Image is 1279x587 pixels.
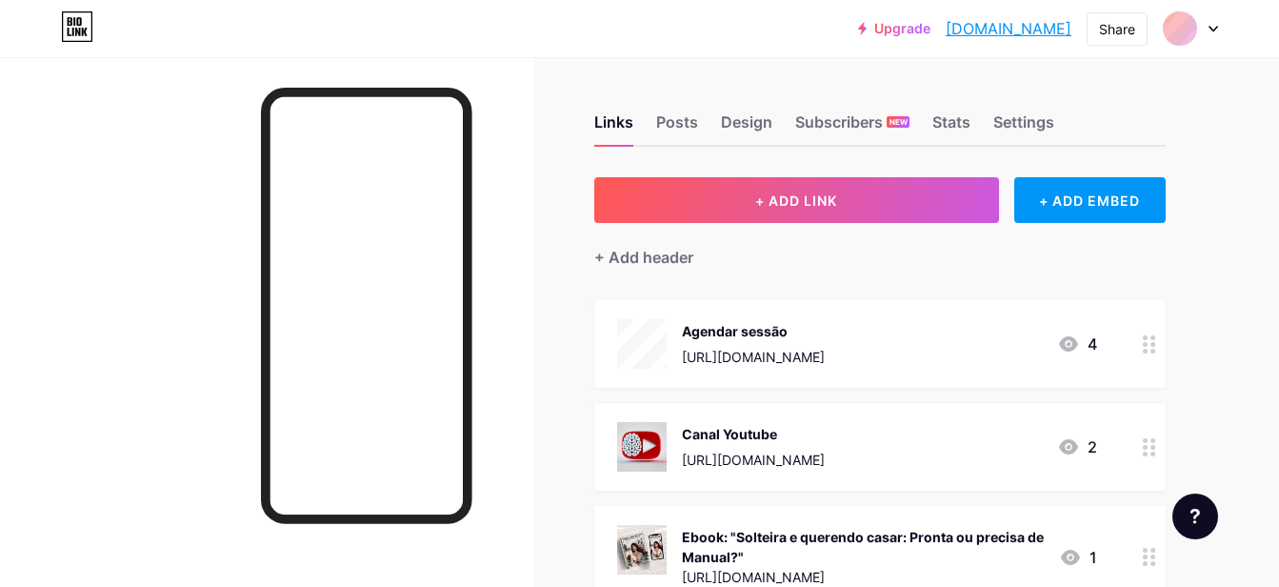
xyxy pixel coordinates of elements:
[682,567,1044,587] div: [URL][DOMAIN_NAME]
[682,347,825,367] div: [URL][DOMAIN_NAME]
[682,527,1044,567] div: Ebook: "Solteira e querendo casar: Pronta ou precisa de Manual?"
[755,192,837,209] span: + ADD LINK
[617,525,667,575] img: Ebook: "Solteira e querendo casar: Pronta ou precisa de Manual?"
[682,321,825,341] div: Agendar sessão
[795,111,909,145] div: Subscribers
[932,111,970,145] div: Stats
[617,422,667,472] img: Canal Youtube
[993,111,1054,145] div: Settings
[656,111,698,145] div: Posts
[889,116,908,128] span: NEW
[594,177,999,223] button: + ADD LINK
[594,246,693,269] div: + Add header
[1057,435,1097,458] div: 2
[682,424,825,444] div: Canal Youtube
[594,111,633,145] div: Links
[721,111,772,145] div: Design
[1057,333,1097,355] div: 4
[1099,19,1135,39] div: Share
[1014,177,1166,223] div: + ADD EMBED
[682,450,825,470] div: [URL][DOMAIN_NAME]
[858,21,930,36] a: Upgrade
[946,17,1071,40] a: [DOMAIN_NAME]
[1059,546,1097,569] div: 1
